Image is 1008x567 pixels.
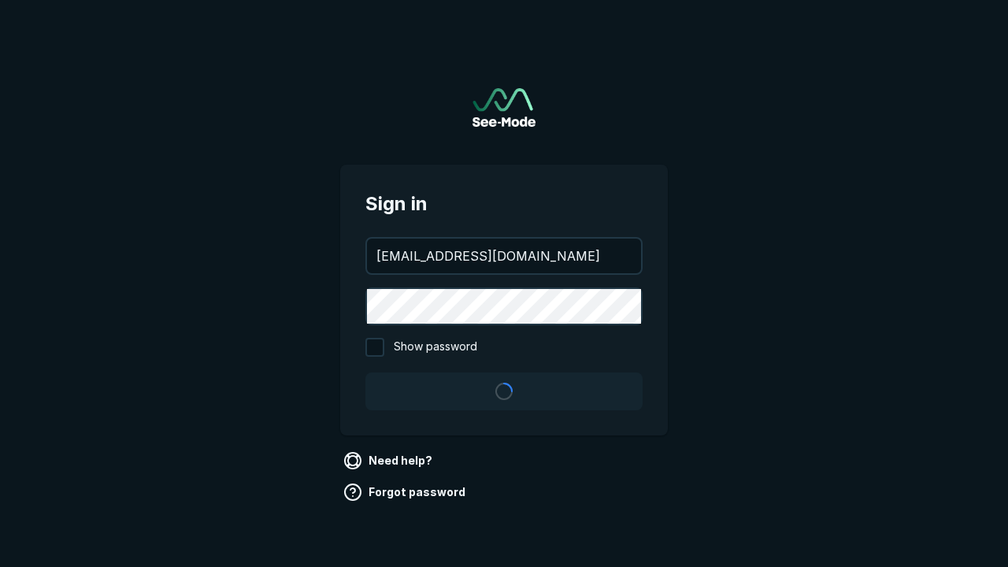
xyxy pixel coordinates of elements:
a: Need help? [340,448,439,473]
span: Sign in [365,190,643,218]
a: Forgot password [340,480,472,505]
input: your@email.com [367,239,641,273]
img: See-Mode Logo [472,88,535,127]
a: Go to sign in [472,88,535,127]
span: Show password [394,338,477,357]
